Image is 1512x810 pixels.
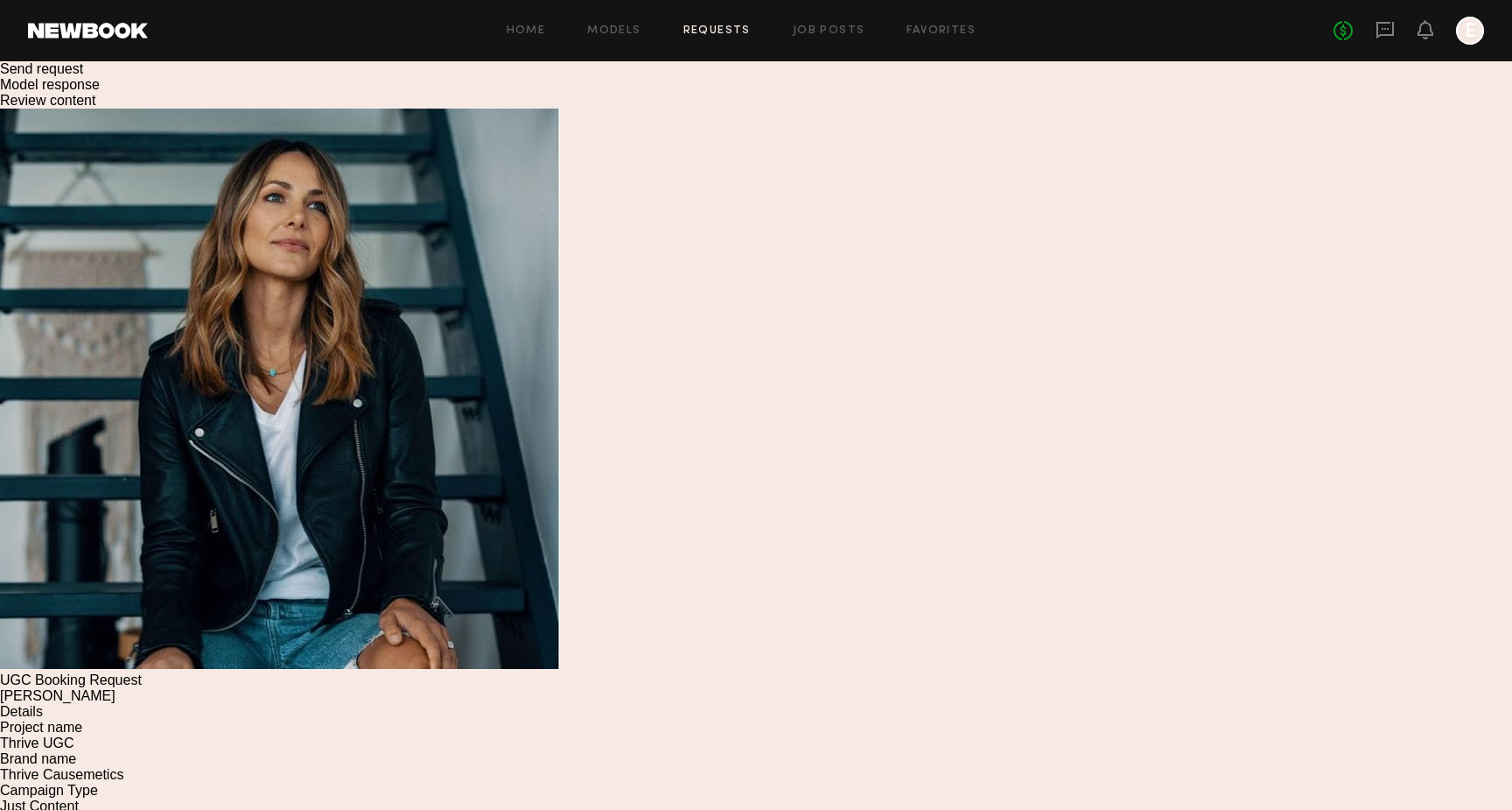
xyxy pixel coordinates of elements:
a: Favorites [906,25,976,37]
a: Models [587,25,640,37]
a: Home [507,25,546,37]
a: Job Posts [793,25,865,37]
a: Requests [683,25,751,37]
a: E [1456,17,1484,45]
